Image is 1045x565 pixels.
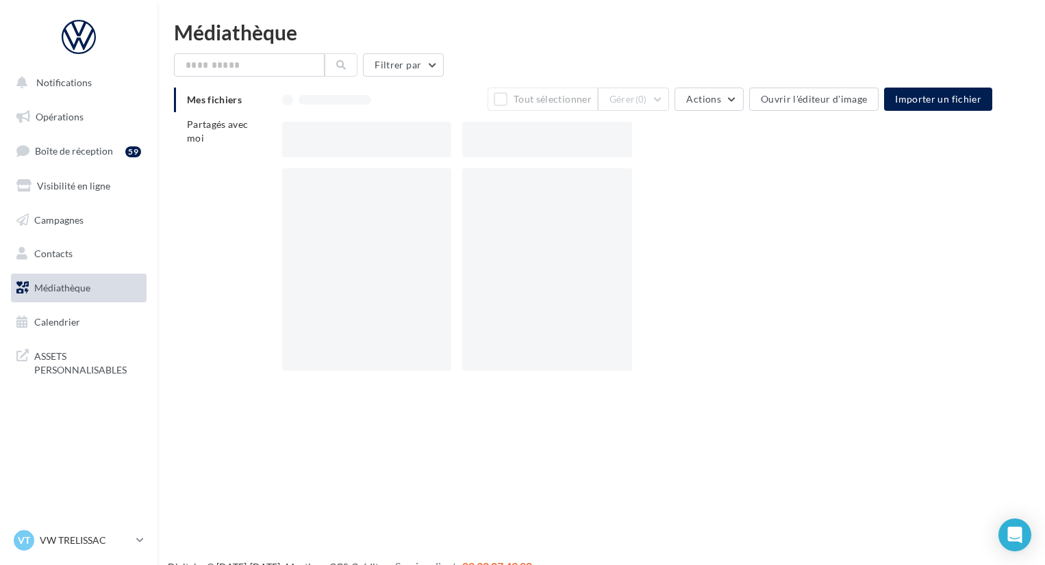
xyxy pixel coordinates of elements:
[488,88,597,111] button: Tout sélectionner
[125,146,141,157] div: 59
[749,88,879,111] button: Ouvrir l'éditeur d'image
[895,93,981,105] span: Importer un fichier
[884,88,992,111] button: Importer un fichier
[363,53,444,77] button: Filtrer par
[187,118,249,144] span: Partagés avec moi
[686,93,720,105] span: Actions
[8,274,149,302] a: Médiathèque
[8,136,149,166] a: Boîte de réception59
[18,534,30,547] span: VT
[35,145,113,157] span: Boîte de réception
[8,68,144,97] button: Notifications
[34,347,141,376] span: ASSETS PERSONNALISABLES
[40,534,131,547] p: VW TRELISSAC
[635,94,647,105] span: (0)
[598,88,670,111] button: Gérer(0)
[8,172,149,200] a: Visibilité en ligne
[34,213,84,225] span: Campagnes
[8,239,149,268] a: Contacts
[8,341,149,382] a: ASSETS PERSONNALISABLES
[34,248,73,259] span: Contacts
[8,308,149,337] a: Calendrier
[998,518,1031,551] div: Open Intercom Messenger
[174,22,1029,42] div: Médiathèque
[36,111,84,122] span: Opérations
[187,94,242,105] span: Mes fichiers
[34,282,90,293] span: Médiathèque
[11,527,147,553] a: VT VW TRELISSAC
[8,103,149,131] a: Opérations
[36,77,92,88] span: Notifications
[37,180,110,192] span: Visibilité en ligne
[34,316,80,328] span: Calendrier
[675,88,743,111] button: Actions
[8,206,149,235] a: Campagnes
